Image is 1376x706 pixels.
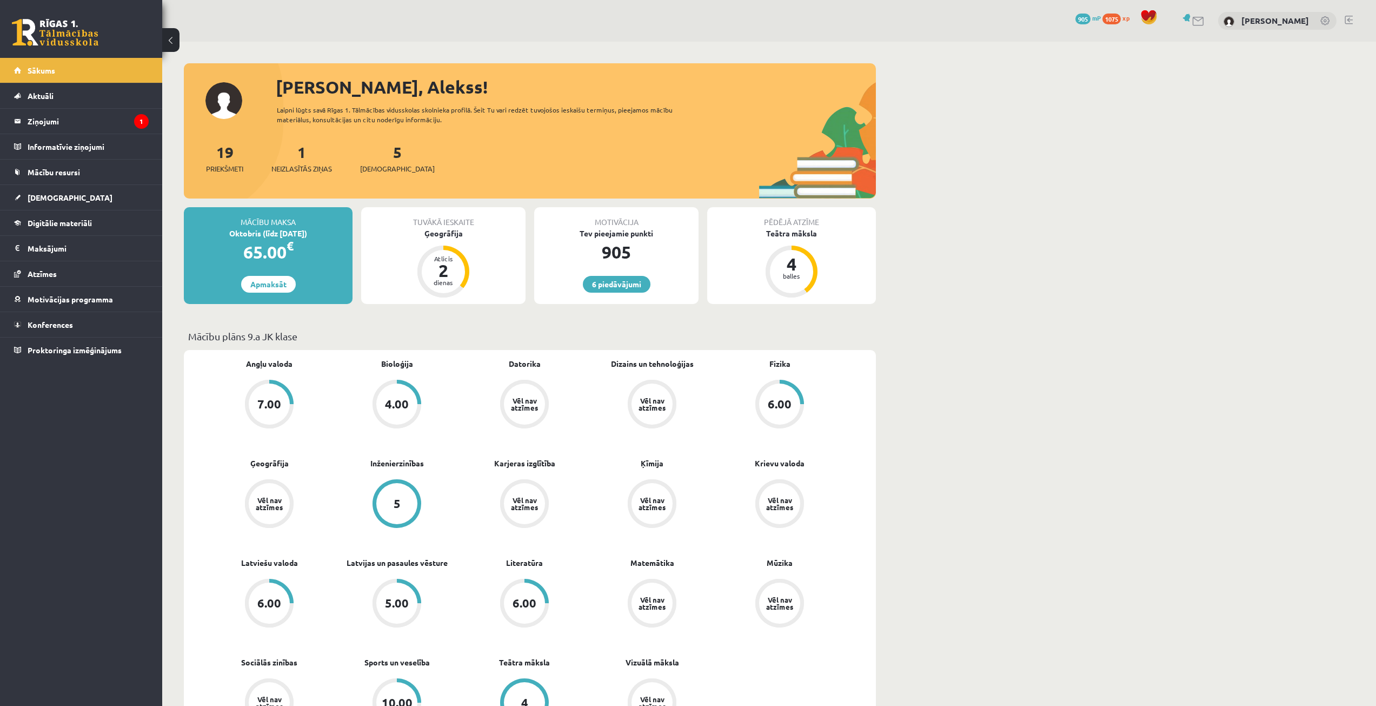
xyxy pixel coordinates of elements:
[271,163,332,174] span: Neizlasītās ziņas
[28,294,113,304] span: Motivācijas programma
[12,19,98,46] a: Rīgas 1. Tālmācības vidusskola
[1075,14,1091,24] span: 905
[14,160,149,184] a: Mācību resursi
[333,479,461,530] a: 5
[394,498,401,510] div: 5
[716,579,843,630] a: Vēl nav atzīmes
[361,228,526,239] div: Ģeogrāfija
[241,276,296,293] a: Apmaksāt
[769,358,790,370] a: Fizika
[1224,16,1234,27] img: Alekss Kozlovskis
[427,279,460,286] div: dienas
[707,207,876,228] div: Pēdējā atzīme
[184,207,353,228] div: Mācību maksa
[755,458,805,469] a: Krievu valoda
[277,105,692,124] div: Laipni lūgts savā Rīgas 1. Tālmācības vidusskolas skolnieka profilā. Šeit Tu vari redzēt tuvojošo...
[188,329,872,344] p: Mācību plāns 9.a JK klase
[385,597,409,609] div: 5.00
[461,479,588,530] a: Vēl nav atzīmes
[184,239,353,265] div: 65.00
[765,497,795,511] div: Vēl nav atzīmes
[184,228,353,239] div: Oktobris (līdz [DATE])
[14,109,149,134] a: Ziņojumi1
[775,273,808,279] div: balles
[28,91,54,101] span: Aktuāli
[767,557,793,569] a: Mūzika
[28,193,112,202] span: [DEMOGRAPHIC_DATA]
[246,358,293,370] a: Angļu valoda
[611,358,694,370] a: Dizains un tehnoloģijas
[276,74,876,100] div: [PERSON_NAME], Alekss!
[134,114,149,129] i: 1
[28,134,149,159] legend: Informatīvie ziņojumi
[14,261,149,286] a: Atzīmes
[630,557,674,569] a: Matemātika
[14,312,149,337] a: Konferences
[588,579,716,630] a: Vēl nav atzīmes
[14,338,149,362] a: Proktoringa izmēģinājums
[716,479,843,530] a: Vēl nav atzīmes
[641,458,663,469] a: Ķīmija
[254,497,284,511] div: Vēl nav atzīmes
[241,557,298,569] a: Latviešu valoda
[509,497,540,511] div: Vēl nav atzīmes
[637,497,667,511] div: Vēl nav atzīmes
[14,236,149,261] a: Maksājumi
[14,210,149,235] a: Digitālie materiāli
[385,398,409,410] div: 4.00
[28,218,92,228] span: Digitālie materiāli
[333,380,461,431] a: 4.00
[427,262,460,279] div: 2
[381,358,413,370] a: Bioloģija
[534,207,699,228] div: Motivācija
[588,380,716,431] a: Vēl nav atzīmes
[241,657,297,668] a: Sociālās zinības
[28,236,149,261] legend: Maksājumi
[707,228,876,299] a: Teātra māksla 4 balles
[637,596,667,610] div: Vēl nav atzīmes
[370,458,424,469] a: Inženierzinības
[28,109,149,134] legend: Ziņojumi
[14,287,149,312] a: Motivācijas programma
[509,358,541,370] a: Datorika
[1241,15,1309,26] a: [PERSON_NAME]
[250,458,289,469] a: Ģeogrāfija
[494,458,555,469] a: Karjeras izglītība
[1075,14,1101,22] a: 905 mP
[257,398,281,410] div: 7.00
[347,557,448,569] a: Latvijas un pasaules vēsture
[28,65,55,75] span: Sākums
[14,83,149,108] a: Aktuāli
[28,167,80,177] span: Mācību resursi
[205,579,333,630] a: 6.00
[206,163,243,174] span: Priekšmeti
[506,557,543,569] a: Literatūra
[588,479,716,530] a: Vēl nav atzīmes
[1122,14,1129,22] span: xp
[205,380,333,431] a: 7.00
[707,228,876,239] div: Teātra māksla
[361,228,526,299] a: Ģeogrāfija Atlicis 2 dienas
[1102,14,1135,22] a: 1075 xp
[360,163,435,174] span: [DEMOGRAPHIC_DATA]
[499,657,550,668] a: Teātra māksla
[1102,14,1121,24] span: 1075
[28,345,122,355] span: Proktoringa izmēģinājums
[583,276,650,293] a: 6 piedāvājumi
[716,380,843,431] a: 6.00
[775,255,808,273] div: 4
[509,397,540,411] div: Vēl nav atzīmes
[333,579,461,630] a: 5.00
[205,479,333,530] a: Vēl nav atzīmes
[14,58,149,83] a: Sākums
[360,142,435,174] a: 5[DEMOGRAPHIC_DATA]
[271,142,332,174] a: 1Neizlasītās ziņas
[206,142,243,174] a: 19Priekšmeti
[626,657,679,668] a: Vizuālā māksla
[461,579,588,630] a: 6.00
[427,255,460,262] div: Atlicis
[768,398,792,410] div: 6.00
[28,320,73,329] span: Konferences
[534,239,699,265] div: 905
[534,228,699,239] div: Tev pieejamie punkti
